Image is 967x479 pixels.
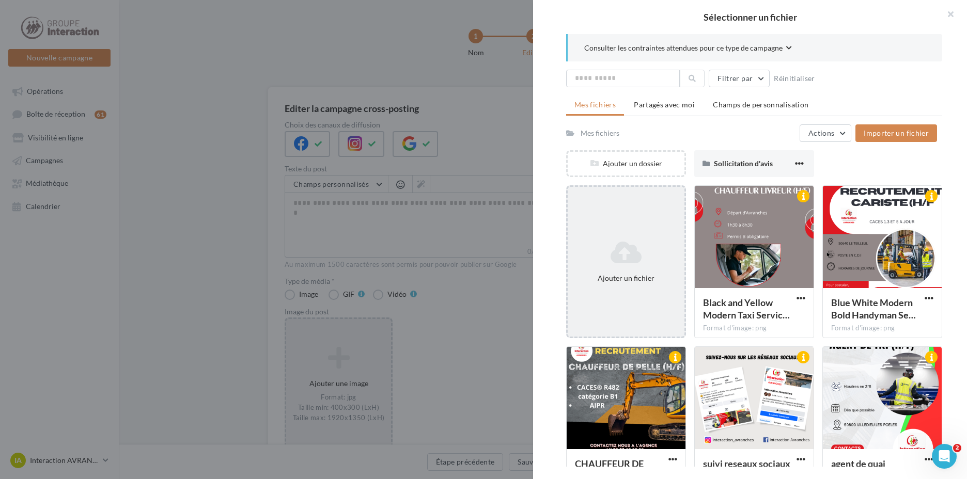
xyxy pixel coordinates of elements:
button: Filtrer par [709,70,770,87]
button: Actions [800,124,851,142]
span: Champs de personnalisation [713,100,808,109]
button: Consulter les contraintes attendues pour ce type de campagne [584,42,792,55]
span: Actions [808,129,834,137]
span: Mes fichiers [574,100,616,109]
div: Mes fichiers [581,128,619,138]
span: agent de quai [831,458,885,469]
div: Ajouter un dossier [568,158,684,169]
div: Ajouter un fichier [572,273,680,283]
button: Importer un fichier [855,124,937,142]
span: Importer un fichier [864,129,929,137]
div: Format d'image: png [703,324,805,333]
span: Sollicitation d'avis [714,159,773,168]
button: Réinitialiser [770,72,819,85]
span: 2 [953,444,961,452]
iframe: Intercom live chat [932,444,957,469]
div: Format d'image: png [831,324,933,333]
span: suivi reseaux sociaux [703,458,790,469]
span: Consulter les contraintes attendues pour ce type de campagne [584,43,783,53]
span: Partagés avec moi [634,100,695,109]
span: Black and Yellow Modern Taxi Services Promotion Instagram Post [703,297,790,321]
h2: Sélectionner un fichier [550,12,950,22]
span: Blue White Modern Bold Handyman Services Instagram Post (1) [831,297,916,321]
